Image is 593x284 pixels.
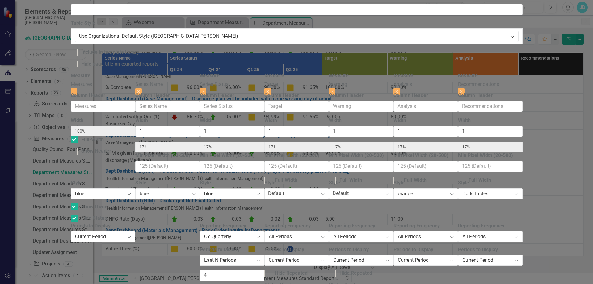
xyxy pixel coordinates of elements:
[458,92,493,99] label: Column Header
[462,233,512,240] div: All Periods
[269,233,318,240] div: All Periods
[140,190,189,197] div: blue
[200,92,234,99] label: Column Header
[393,81,458,88] div: Analysis
[264,72,284,79] label: Measure
[393,161,458,172] input: 125 (Default)
[458,152,513,159] label: Min Pixel Width (20-500)
[135,81,200,88] div: Series Name
[81,49,139,56] div: Include in template library
[458,81,523,88] div: Recommendations
[458,117,471,124] label: Width
[269,257,318,264] div: Current Period
[200,101,264,112] input: Series Status
[264,81,329,88] div: Target
[200,223,246,230] label: Reporting Frequency
[75,190,124,197] div: blue
[264,223,311,230] label: Reporting Frequency
[71,92,105,99] label: Column Header
[393,152,448,159] label: Min Pixel Width (20-500)
[200,126,264,137] input: Column Width
[404,177,427,184] div: Full-Width
[329,81,393,88] div: Warning
[200,81,264,88] div: Series Status
[398,233,447,240] div: All Periods
[393,117,406,124] label: Width
[339,177,362,184] div: Full-Width
[275,270,308,277] div: Hide Repeated
[135,117,148,124] label: Width
[204,233,254,240] div: CY Quarterly
[458,126,523,137] input: Column Width
[398,257,447,264] div: Current Period
[329,72,349,79] label: Measure
[264,126,329,137] input: Column Width
[135,152,190,159] label: Min Pixel Width (20-500)
[204,190,254,197] div: blue
[329,246,369,253] label: Periods to Display
[71,117,83,124] label: Width
[329,126,393,137] input: Column Width
[71,81,135,88] div: Measures
[275,177,297,184] div: Full-Width
[264,161,329,172] input: 125 (Default)
[462,190,512,197] div: Dark Tables
[333,257,383,264] div: Current Period
[135,72,155,79] label: Measure
[393,246,433,253] label: Periods to Display
[333,233,383,240] div: All Periods
[81,215,107,222] div: Hide Status
[71,20,523,27] label: Table Style
[393,223,440,230] label: Reporting Frequency
[393,92,428,99] label: Column Header
[329,92,364,99] label: Column Header
[333,190,349,197] div: Default
[268,190,284,197] div: Default
[339,270,372,277] div: Hide Repeated
[462,257,512,264] div: Current Period
[71,180,82,187] label: Style
[200,246,240,253] label: Periods to Display
[135,101,200,112] input: Series Name
[81,148,111,155] div: Show Header
[200,72,220,79] label: Measure
[135,92,170,99] label: Column Header
[81,136,104,143] div: Full-Width
[200,117,212,124] label: Width
[329,223,375,230] label: Reporting Frequency
[393,101,458,112] input: Analysis
[458,223,504,230] label: Reporting Frequency
[393,72,413,79] label: Measure
[329,117,342,124] label: Width
[458,72,478,79] label: Measure
[81,203,109,210] div: Show Owner
[204,257,254,264] div: Last N Periods
[135,126,200,137] input: Column Width
[329,161,393,172] input: 125 (Default)
[200,152,255,159] label: Min Pixel Width (20-500)
[264,152,319,159] label: Min Pixel Width (20-500)
[264,101,329,112] input: Target
[393,126,458,137] input: Column Width
[264,117,277,124] label: Width
[71,223,111,230] label: Periods to Display
[469,177,491,184] div: Full-Width
[264,92,299,99] label: Column Header
[71,72,90,79] label: Measure
[200,161,264,172] input: 125 (Default)
[75,233,124,240] div: Current Period
[398,190,447,197] div: orange
[264,246,304,253] label: Periods to Display
[200,270,264,281] input: Period Count...
[81,61,158,68] div: Hide page title on exported reports
[135,161,200,172] input: 125 (Default)
[71,101,135,112] input: Measures
[458,161,523,172] input: 125 (Default)
[458,101,523,112] input: Recommendations
[458,246,498,253] label: Periods to Display
[329,101,393,112] input: Warning
[200,180,211,187] label: Style
[329,152,384,159] label: Min Pixel Width (20-500)
[135,180,146,187] label: Style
